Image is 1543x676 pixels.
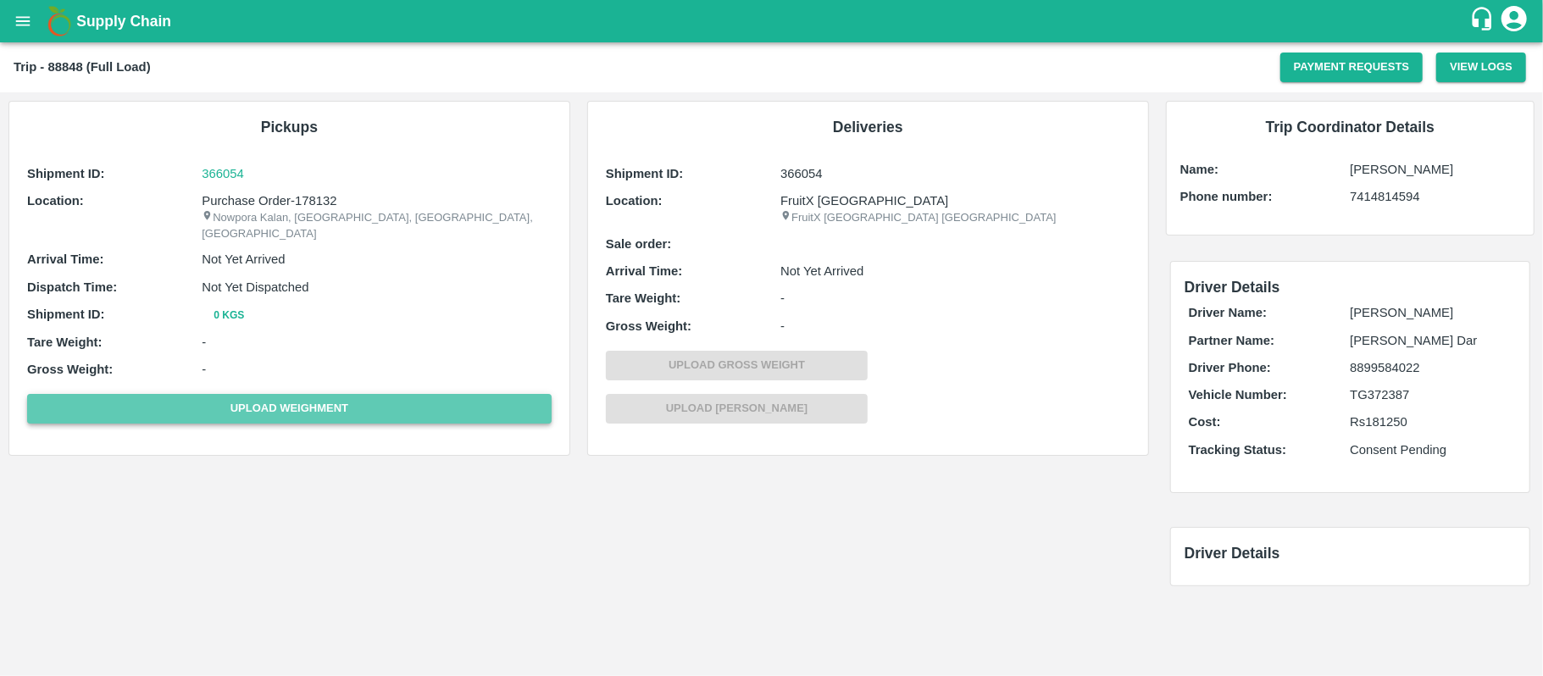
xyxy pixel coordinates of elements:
button: View Logs [1436,53,1526,82]
div: customer-support [1469,6,1499,36]
button: 0 Kgs [202,307,256,324]
b: Phone number: [1180,190,1273,203]
p: - [780,289,1130,308]
p: Purchase Order-178132 [202,191,552,210]
a: Supply Chain [76,9,1469,33]
p: [PERSON_NAME] [1350,303,1512,322]
p: FruitX [GEOGRAPHIC_DATA] [GEOGRAPHIC_DATA] [780,210,1130,226]
b: Trip - 88848 (Full Load) [14,60,151,74]
p: - [202,360,552,379]
button: open drawer [3,2,42,41]
b: Arrival Time: [27,252,103,266]
b: Driver Name: [1189,306,1267,319]
button: Payment Requests [1280,53,1424,82]
p: 7414814594 [1350,187,1520,206]
b: Arrival Time: [606,264,682,278]
b: Shipment ID: [606,167,684,180]
p: Not Yet Arrived [780,262,1130,280]
b: Tare Weight: [606,291,681,305]
b: Shipment ID: [27,167,105,180]
button: Upload Weighment [27,394,552,424]
p: Rs 181250 [1350,413,1512,431]
h6: Trip Coordinator Details [1180,115,1520,139]
b: Cost: [1189,415,1221,429]
p: 8899584022 [1350,358,1512,377]
p: TG372387 [1350,385,1512,404]
b: Gross Weight: [27,363,113,376]
p: - [202,333,552,352]
b: Gross Weight: [606,319,691,333]
b: Partner Name: [1189,334,1274,347]
p: Nowpora Kalan, [GEOGRAPHIC_DATA], [GEOGRAPHIC_DATA], [GEOGRAPHIC_DATA] [202,210,552,241]
b: Tracking Status: [1189,443,1286,457]
b: Driver Phone: [1189,361,1271,374]
b: Dispatch Time: [27,280,117,294]
p: [PERSON_NAME] [1350,160,1520,179]
p: FruitX [GEOGRAPHIC_DATA] [780,191,1130,210]
p: [PERSON_NAME] Dar [1350,331,1512,350]
b: Sale order: [606,237,672,251]
h6: Deliveries [602,115,1135,139]
p: Not Yet Arrived [202,250,552,269]
b: Location: [27,194,84,208]
p: Not Yet Dispatched [202,278,552,296]
b: Supply Chain [76,13,171,30]
a: 366054 [202,164,552,183]
span: Driver Details [1185,279,1280,296]
img: logo [42,4,76,38]
b: Name: [1180,163,1218,176]
b: Vehicle Number: [1189,388,1287,402]
p: - [780,317,1130,335]
p: 366054 [780,164,1130,183]
span: Driver Details [1185,545,1280,562]
h6: Pickups [23,115,556,139]
b: Tare Weight: [27,335,103,349]
b: Shipment ID: [27,308,105,321]
div: account of current user [1499,3,1529,39]
p: Consent Pending [1350,441,1512,459]
b: Location: [606,194,663,208]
